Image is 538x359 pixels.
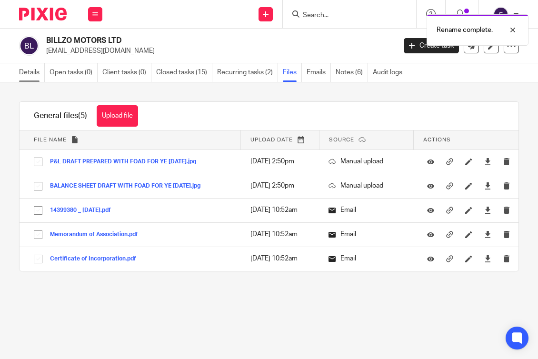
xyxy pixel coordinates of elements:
[29,177,47,195] input: Select
[329,137,354,142] span: Source
[493,7,508,22] img: svg%3E
[97,105,138,127] button: Upload file
[484,205,491,215] a: Download
[19,8,67,20] img: Pixie
[78,112,87,120] span: (5)
[329,205,404,215] p: Email
[329,229,404,239] p: Email
[102,63,151,82] a: Client tasks (0)
[283,63,302,82] a: Files
[50,207,118,214] button: 14399380 _ [DATE].pdf
[19,63,45,82] a: Details
[250,229,310,239] p: [DATE] 10:52am
[437,25,493,35] p: Rename complete.
[50,63,98,82] a: Open tasks (0)
[19,36,39,56] img: svg%3E
[484,254,491,263] a: Download
[46,36,321,46] h2: BILLZO MOTORS LTD
[307,63,331,82] a: Emails
[29,201,47,219] input: Select
[250,205,310,215] p: [DATE] 10:52am
[29,226,47,244] input: Select
[404,38,459,53] a: Create task
[34,137,67,142] span: File name
[329,254,404,263] p: Email
[423,137,451,142] span: Actions
[156,63,212,82] a: Closed tasks (15)
[29,153,47,171] input: Select
[250,157,310,166] p: [DATE] 2:50pm
[484,157,491,166] a: Download
[250,137,293,142] span: Upload date
[329,181,404,190] p: Manual upload
[336,63,368,82] a: Notes (6)
[484,181,491,190] a: Download
[34,111,87,121] h1: General files
[50,183,208,189] button: BALANCE SHEET DRAFT WITH FOAD FOR YE [DATE].jpg
[373,63,407,82] a: Audit logs
[50,159,203,165] button: P&L DRAFT PREPARED WITH FOAD FOR YE [DATE].jpg
[50,231,145,238] button: Memorandum of Association.pdf
[484,229,491,239] a: Download
[46,46,389,56] p: [EMAIL_ADDRESS][DOMAIN_NAME]
[50,256,143,262] button: Certificate of Incorporation.pdf
[29,250,47,268] input: Select
[329,157,404,166] p: Manual upload
[250,181,310,190] p: [DATE] 2:50pm
[250,254,310,263] p: [DATE] 10:52am
[217,63,278,82] a: Recurring tasks (2)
